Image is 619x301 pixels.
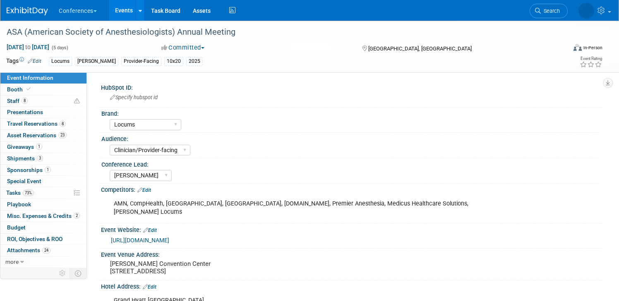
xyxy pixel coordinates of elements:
div: Event Rating [580,57,602,61]
span: Attachments [7,247,50,253]
a: Shipments3 [0,153,86,164]
span: [GEOGRAPHIC_DATA], [GEOGRAPHIC_DATA] [368,45,472,52]
span: 24 [42,247,50,253]
span: Booth [7,86,32,93]
a: Edit [143,227,157,233]
div: 10x20 [164,57,183,66]
span: 3 [37,155,43,161]
img: Mel Liwanag [578,3,594,19]
span: Sponsorships [7,167,51,173]
a: Staff8 [0,96,86,107]
a: Playbook [0,199,86,210]
a: more [0,256,86,268]
pre: [PERSON_NAME] Convention Center [STREET_ADDRESS] [110,260,301,275]
span: 8 [22,98,28,104]
div: Conference Lead: [101,158,599,169]
div: [PERSON_NAME] [75,57,118,66]
span: 1 [36,143,42,150]
div: Event Venue Address: [101,248,602,259]
a: Special Event [0,176,86,187]
span: Misc. Expenses & Credits [7,213,80,219]
div: Event Format [513,43,602,55]
a: [URL][DOMAIN_NAME] [111,237,169,244]
span: 8 [60,121,66,127]
a: Edit [137,187,151,193]
span: Potential Scheduling Conflict -- at least one attendee is tagged in another overlapping event. [74,98,80,105]
span: Shipments [7,155,43,162]
span: Specify hubspot id [110,94,158,100]
a: Booth [0,84,86,95]
div: In-Person [583,45,602,51]
div: AMN, CompHealth, [GEOGRAPHIC_DATA], [GEOGRAPHIC_DATA], [DOMAIN_NAME], Premier Anesthesia, Medicus... [108,196,506,220]
span: Search [541,8,560,14]
a: Sponsorships1 [0,165,86,176]
span: ROI, Objectives & ROO [7,236,62,242]
button: Committed [158,43,208,52]
img: ExhibitDay [7,7,48,15]
div: Hotel Address: [101,280,602,291]
div: ASA (American Society of Anesthesiologists) Annual Meeting [4,25,552,40]
td: Personalize Event Tab Strip [55,268,70,279]
a: Tasks73% [0,187,86,198]
a: Presentations [0,107,86,118]
td: Toggle Event Tabs [70,268,87,279]
img: Format-Inperson.png [573,44,582,51]
span: (5 days) [51,45,68,50]
div: Competitors: [101,184,602,194]
span: to [24,44,32,50]
div: Audience: [101,133,599,143]
span: more [5,258,19,265]
div: Provider-Facing [121,57,161,66]
div: HubSpot ID: [101,81,602,92]
span: Giveaways [7,143,42,150]
div: 2025 [186,57,203,66]
a: Misc. Expenses & Credits2 [0,210,86,222]
a: Budget [0,222,86,233]
span: [DATE] [DATE] [6,43,50,51]
td: Tags [6,57,41,66]
a: ROI, Objectives & ROO [0,234,86,245]
span: 23 [58,132,67,138]
span: Travel Reservations [7,120,66,127]
span: Presentations [7,109,43,115]
span: Tasks [6,189,34,196]
span: Special Event [7,178,41,184]
span: Asset Reservations [7,132,67,139]
a: Event Information [0,72,86,84]
a: Search [530,4,568,18]
span: 2 [74,213,80,219]
a: Attachments24 [0,245,86,256]
div: Brand: [101,107,599,118]
span: Budget [7,224,26,231]
a: Asset Reservations23 [0,130,86,141]
span: Event Information [7,74,53,81]
span: 1 [45,167,51,173]
a: Edit [143,284,156,290]
span: 73% [23,190,34,196]
a: Giveaways1 [0,141,86,153]
i: Booth reservation complete [26,87,31,91]
span: Playbook [7,201,31,208]
span: Staff [7,98,28,104]
div: Locums [49,57,72,66]
a: Travel Reservations8 [0,118,86,129]
a: Edit [28,58,41,64]
div: Event Website: [101,224,602,234]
